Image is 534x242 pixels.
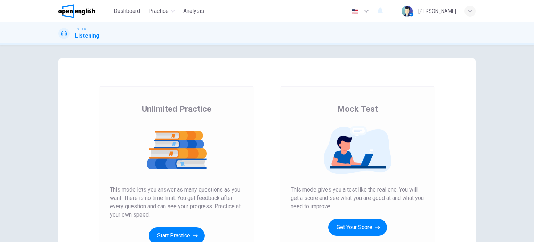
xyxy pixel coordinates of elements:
button: Analysis [180,5,207,17]
span: Practice [148,7,169,15]
button: Get Your Score [328,219,387,236]
img: Profile picture [402,6,413,17]
div: [PERSON_NAME] [418,7,456,15]
span: Mock Test [337,103,378,115]
span: Analysis [183,7,204,15]
span: Unlimited Practice [142,103,211,115]
button: Dashboard [111,5,143,17]
span: TOEFL® [75,27,86,32]
span: Dashboard [114,7,140,15]
button: Practice [146,5,178,17]
span: This mode gives you a test like the real one. You will get a score and see what you are good at a... [291,186,424,211]
span: This mode lets you answer as many questions as you want. There is no time limit. You get feedback... [110,186,243,219]
a: OpenEnglish logo [58,4,111,18]
img: en [351,9,359,14]
h1: Listening [75,32,99,40]
img: OpenEnglish logo [58,4,95,18]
